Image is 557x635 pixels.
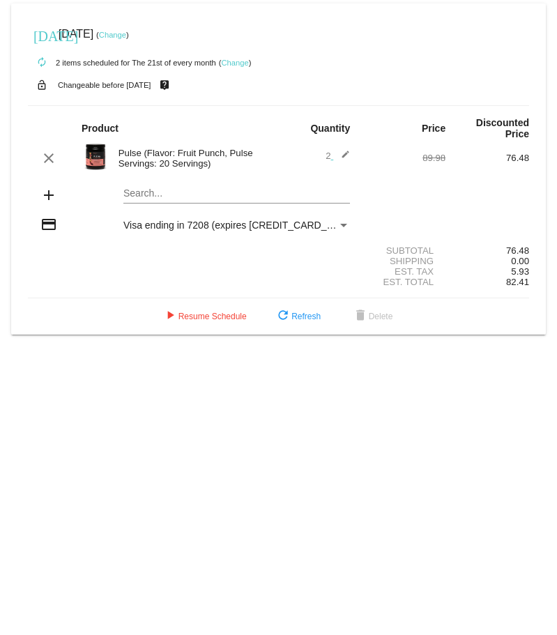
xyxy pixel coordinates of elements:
mat-icon: credit_card [40,216,57,233]
div: 76.48 [445,245,529,256]
small: ( ) [96,31,129,39]
div: Subtotal [362,245,445,256]
span: 5.93 [511,266,529,277]
span: Resume Schedule [162,312,247,321]
mat-icon: play_arrow [162,308,178,325]
mat-icon: clear [40,150,57,167]
mat-icon: [DATE] [33,26,50,43]
mat-icon: lock_open [33,76,50,94]
strong: Discounted Price [476,117,529,139]
button: Refresh [264,304,332,329]
div: Pulse (Flavor: Fruit Punch, Pulse Servings: 20 Servings) [112,148,279,169]
span: Visa ending in 7208 (expires [CREDIT_CARD_DATA]) [123,220,357,231]
div: 76.48 [445,153,529,163]
mat-icon: autorenew [33,54,50,71]
small: ( ) [219,59,252,67]
button: Delete [341,304,404,329]
small: 2 items scheduled for The 21st of every month [28,59,216,67]
mat-icon: add [40,187,57,204]
div: Est. Total [362,277,445,287]
strong: Quantity [310,123,350,134]
div: 89.98 [362,153,445,163]
img: Image-1-Carousel-Pulse-20S-Fruit-Punch-Transp.png [82,143,109,171]
span: 82.41 [506,277,529,287]
div: Est. Tax [362,266,445,277]
span: Refresh [275,312,321,321]
mat-icon: edit [333,150,350,167]
div: Shipping [362,256,445,266]
input: Search... [123,188,350,199]
a: Change [99,31,126,39]
mat-icon: refresh [275,308,291,325]
strong: Product [82,123,119,134]
a: Change [221,59,248,67]
span: 2 [326,151,350,161]
mat-icon: live_help [156,76,173,94]
small: Changeable before [DATE] [58,81,151,89]
button: Resume Schedule [151,304,258,329]
span: 0.00 [511,256,529,266]
mat-select: Payment Method [123,220,350,231]
strong: Price [422,123,445,134]
span: Delete [352,312,393,321]
mat-icon: delete [352,308,369,325]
